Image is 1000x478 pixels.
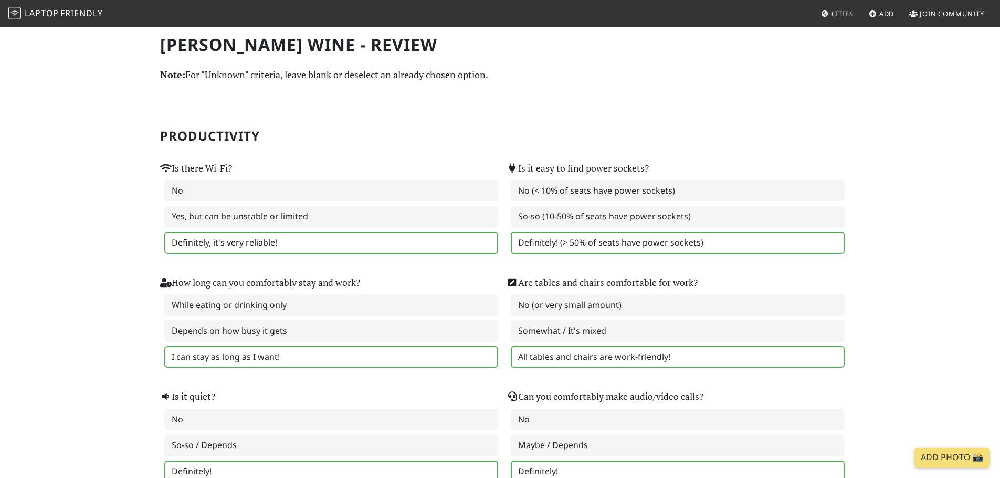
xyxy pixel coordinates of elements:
[164,409,498,431] label: No
[8,5,103,23] a: LaptopFriendly LaptopFriendly
[164,232,498,254] label: Definitely, it's very reliable!
[164,294,498,316] label: While eating or drinking only
[905,4,988,23] a: Join Community
[507,389,703,404] label: Can you comfortably make audio/video calls?
[511,409,845,431] label: No
[164,434,498,456] label: So-so / Depends
[507,275,698,290] label: Are tables and chairs comfortable for work?
[25,7,59,19] span: Laptop
[914,448,990,468] a: Add Photo 📸
[164,320,498,342] label: Depends on how busy it gets
[511,294,845,316] label: No (or very small amount)
[164,180,498,202] label: No
[920,9,984,18] span: Join Community
[160,35,840,55] h1: [PERSON_NAME] Wine - Review
[160,67,840,82] p: For "Unknown" criteria, leave blank or deselect an already chosen option.
[164,206,498,228] label: Yes, but can be unstable or limited
[8,7,21,19] img: LaptopFriendly
[879,9,894,18] span: Add
[865,4,899,23] a: Add
[511,232,845,254] label: Definitely! (> 50% of seats have power sockets)
[160,129,840,144] h2: Productivity
[511,434,845,456] label: Maybe / Depends
[160,389,215,404] label: Is it quiet?
[511,180,845,202] label: No (< 10% of seats have power sockets)
[511,320,845,342] label: Somewhat / It's mixed
[507,161,649,176] label: Is it easy to find power sockets?
[511,346,845,368] label: All tables and chairs are work-friendly!
[160,161,232,176] label: Is there Wi-Fi?
[160,275,360,290] label: How long can you comfortably stay and work?
[160,68,185,81] strong: Note:
[817,4,858,23] a: Cities
[511,206,845,228] label: So-so (10-50% of seats have power sockets)
[831,9,854,18] span: Cities
[164,346,498,368] label: I can stay as long as I want!
[60,7,102,19] span: Friendly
